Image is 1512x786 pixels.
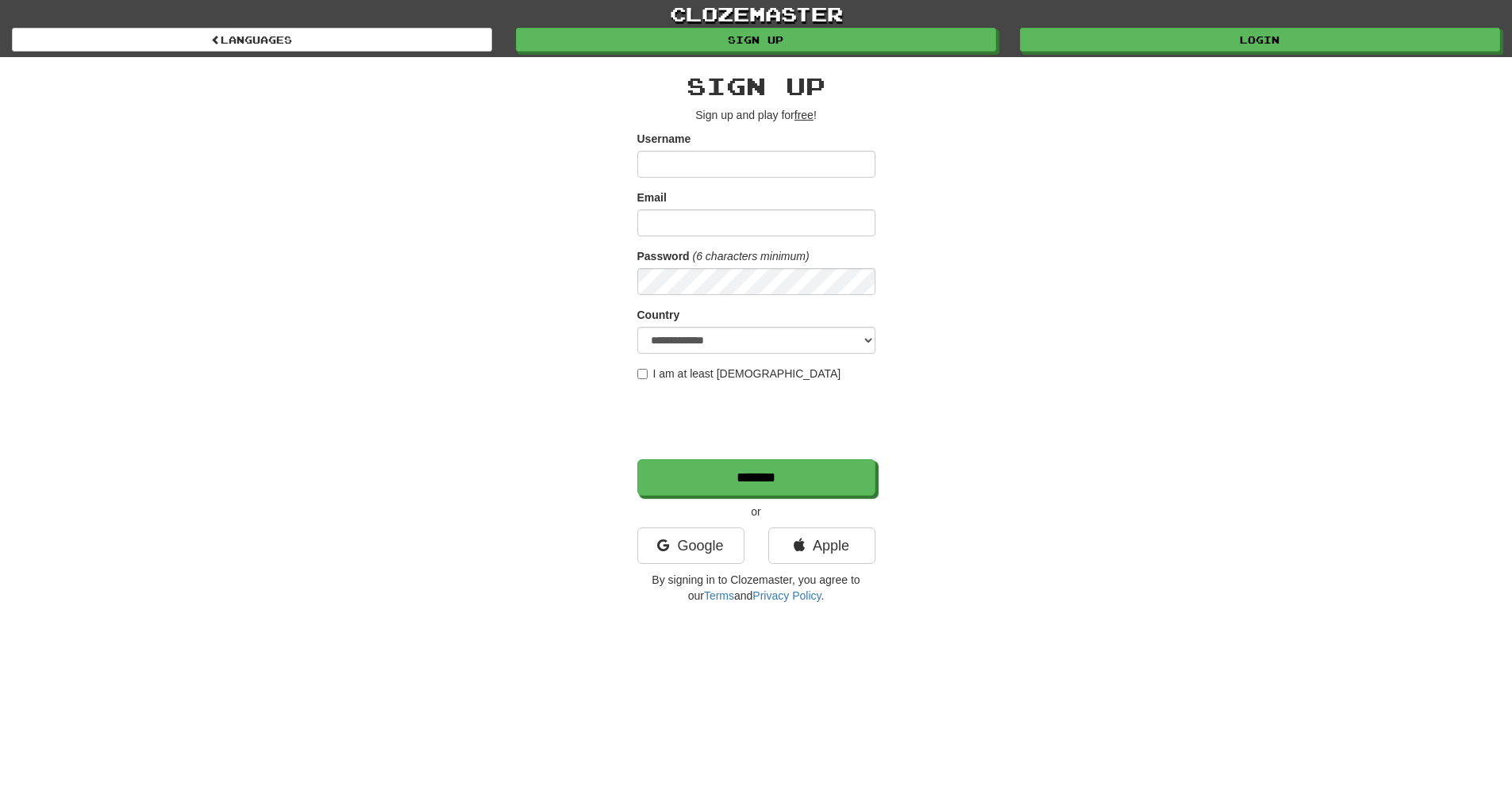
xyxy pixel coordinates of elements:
label: I am at least [DEMOGRAPHIC_DATA] [637,366,841,381]
a: Privacy Policy [752,589,821,602]
h2: Sign up [637,73,875,99]
label: Country [637,307,680,323]
label: Username [637,131,691,147]
a: Languages [12,28,492,52]
input: I am at least [DEMOGRAPHIC_DATA] [637,369,648,379]
a: Apple [768,527,875,564]
iframe: reCAPTCHA [637,389,879,451]
a: Terms [704,589,734,602]
p: By signing in to Clozemaster, you agree to our and . [637,572,875,604]
em: (6 characters minimum) [693,250,810,263]
a: Login [1020,28,1500,52]
a: Google [637,527,744,564]
label: Password [637,248,690,264]
p: or [637,504,875,520]
p: Sign up and play for ! [637,107,875,123]
label: Email [637,190,667,205]
u: free [794,109,814,121]
a: Sign up [516,28,996,52]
